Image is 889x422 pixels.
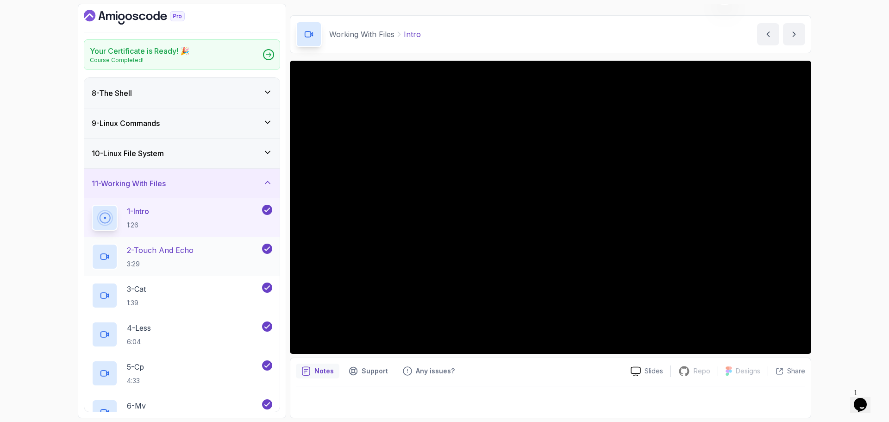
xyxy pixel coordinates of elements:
button: Feedback button [397,364,460,378]
p: 4 - Less [127,322,151,334]
a: Your Certificate is Ready! 🎉Course Completed! [84,39,280,70]
button: previous content [757,23,779,45]
button: 8-The Shell [84,78,280,108]
button: 3-Cat1:39 [92,283,272,309]
button: 10-Linux File System [84,139,280,168]
button: 2-Touch And Echo3:29 [92,244,272,270]
p: 4:33 [127,376,144,385]
iframe: chat widget [850,385,880,413]
button: 9-Linux Commands [84,108,280,138]
button: 1-Intro1:26 [92,205,272,231]
p: Course Completed! [90,57,189,64]
a: Dashboard [84,10,206,25]
h3: 8 - The Shell [92,88,132,99]
p: 6 - Mv [127,400,146,411]
button: Share [768,366,805,376]
p: Any issues? [416,366,455,376]
button: Support button [343,364,394,378]
p: 1 - Intro [127,206,149,217]
p: Repo [694,366,710,376]
a: Slides [623,366,670,376]
button: 4-Less6:04 [92,321,272,347]
p: 6:04 [127,337,151,346]
p: Designs [736,366,760,376]
p: 2 - Touch And Echo [127,245,194,256]
h3: 11 - Working With Files [92,178,166,189]
p: 1:26 [127,220,149,230]
button: next content [783,23,805,45]
h2: Your Certificate is Ready! 🎉 [90,45,189,57]
p: 3:29 [127,259,194,269]
button: notes button [296,364,339,378]
button: 11-Working With Files [84,169,280,198]
p: Share [787,366,805,376]
p: Support [362,366,388,376]
h3: 10 - Linux File System [92,148,164,159]
p: Slides [645,366,663,376]
p: Notes [314,366,334,376]
h3: 9 - Linux Commands [92,118,160,129]
p: Intro [404,29,421,40]
p: 5 - Cp [127,361,144,372]
p: 3 - Cat [127,283,146,295]
button: 5-Cp4:33 [92,360,272,386]
p: 1:39 [127,298,146,308]
iframe: To enrich screen reader interactions, please activate Accessibility in Grammarly extension settings [290,61,811,354]
p: Working With Files [329,29,394,40]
